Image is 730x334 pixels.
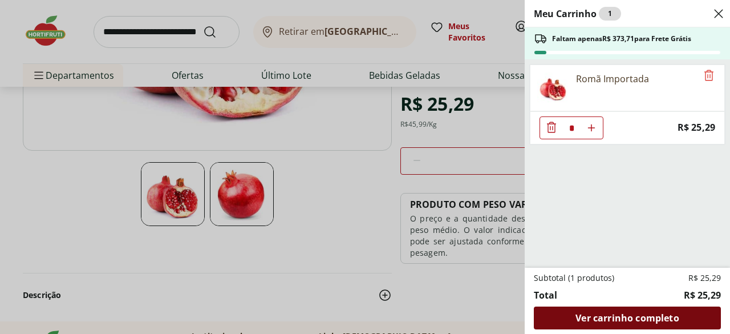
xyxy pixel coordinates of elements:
input: Quantidade Atual [563,117,580,139]
span: R$ 25,29 [678,120,715,135]
span: Faltam apenas R$ 373,71 para Frete Grátis [552,34,691,43]
span: R$ 25,29 [688,272,721,284]
button: Aumentar Quantidade [580,116,603,139]
div: 1 [599,7,621,21]
span: Subtotal (1 produtos) [534,272,614,284]
div: Romã Importada [576,72,649,86]
button: Remove [702,69,716,83]
img: Principal [537,72,569,104]
span: Ver carrinho completo [575,313,679,323]
span: R$ 25,29 [684,288,721,302]
button: Diminuir Quantidade [540,116,563,139]
h2: Meu Carrinho [534,7,621,21]
a: Ver carrinho completo [534,307,721,329]
span: Total [534,288,557,302]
